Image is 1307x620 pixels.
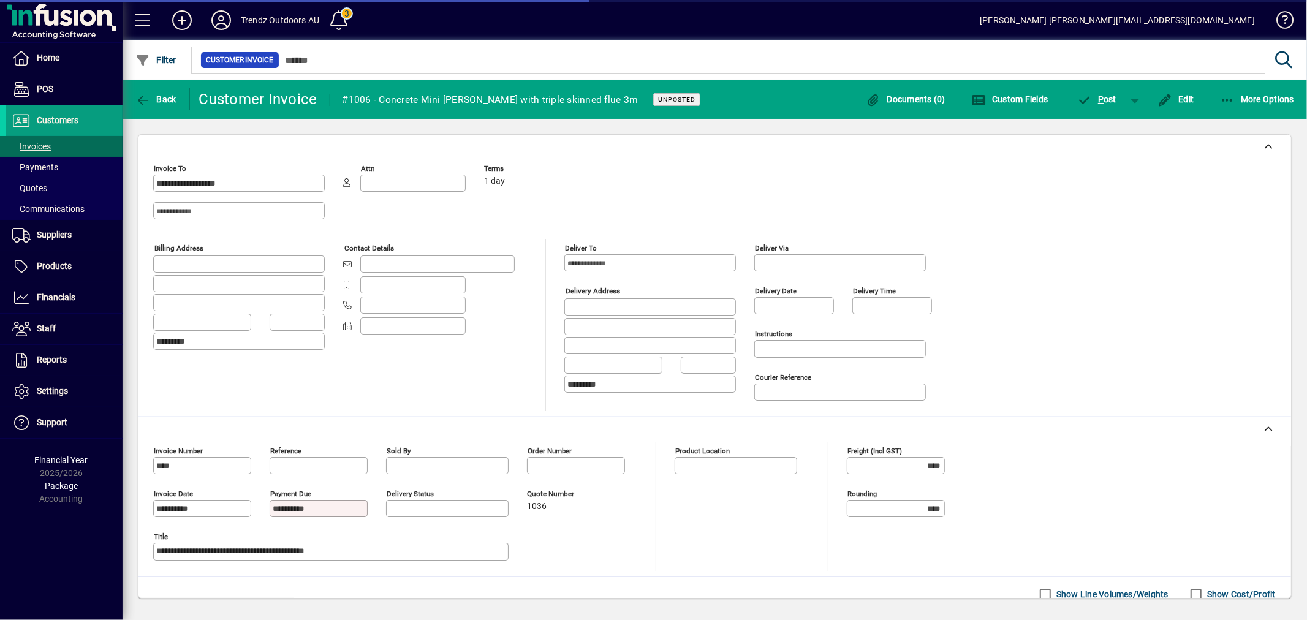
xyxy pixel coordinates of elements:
[528,447,572,455] mat-label: Order number
[37,292,75,302] span: Financials
[484,176,505,186] span: 1 day
[968,88,1051,110] button: Custom Fields
[755,373,811,382] mat-label: Courier Reference
[847,447,902,455] mat-label: Freight (incl GST)
[1217,88,1298,110] button: More Options
[154,532,168,541] mat-label: Title
[12,204,85,214] span: Communications
[387,447,411,455] mat-label: Sold by
[1220,94,1295,104] span: More Options
[162,9,202,31] button: Add
[755,330,792,338] mat-label: Instructions
[37,323,56,333] span: Staff
[565,244,597,252] mat-label: Deliver To
[847,490,877,498] mat-label: Rounding
[1077,94,1117,104] span: ost
[1154,88,1197,110] button: Edit
[37,53,59,62] span: Home
[6,407,123,438] a: Support
[6,43,123,74] a: Home
[361,164,374,173] mat-label: Attn
[6,198,123,219] a: Communications
[37,230,72,240] span: Suppliers
[154,164,186,173] mat-label: Invoice To
[206,54,274,66] span: Customer Invoice
[853,287,896,295] mat-label: Delivery time
[6,220,123,251] a: Suppliers
[154,447,203,455] mat-label: Invoice number
[37,261,72,271] span: Products
[12,142,51,151] span: Invoices
[37,386,68,396] span: Settings
[866,94,945,104] span: Documents (0)
[12,183,47,193] span: Quotes
[37,84,53,94] span: POS
[37,417,67,427] span: Support
[37,115,78,125] span: Customers
[270,490,311,498] mat-label: Payment due
[755,287,797,295] mat-label: Delivery date
[6,314,123,344] a: Staff
[527,502,547,512] span: 1036
[132,88,180,110] button: Back
[343,90,638,110] div: #1006 - Concrete Mini [PERSON_NAME] with triple skinned flue 3m
[132,49,180,71] button: Filter
[6,178,123,198] a: Quotes
[6,74,123,105] a: POS
[1157,94,1194,104] span: Edit
[241,10,319,30] div: Trendz Outdoors AU
[971,94,1048,104] span: Custom Fields
[6,376,123,407] a: Settings
[863,88,949,110] button: Documents (0)
[35,455,88,465] span: Financial Year
[6,251,123,282] a: Products
[675,447,730,455] mat-label: Product location
[202,9,241,31] button: Profile
[484,165,558,173] span: Terms
[6,136,123,157] a: Invoices
[199,89,317,109] div: Customer Invoice
[12,162,58,172] span: Payments
[387,490,434,498] mat-label: Delivery status
[527,490,600,498] span: Quote number
[6,282,123,313] a: Financials
[755,244,789,252] mat-label: Deliver via
[1071,88,1123,110] button: Post
[980,10,1255,30] div: [PERSON_NAME] [PERSON_NAME][EMAIL_ADDRESS][DOMAIN_NAME]
[1267,2,1292,42] a: Knowledge Base
[6,345,123,376] a: Reports
[1054,588,1169,600] label: Show Line Volumes/Weights
[270,447,301,455] mat-label: Reference
[1098,94,1104,104] span: P
[6,157,123,178] a: Payments
[45,481,78,491] span: Package
[154,490,193,498] mat-label: Invoice date
[1205,588,1276,600] label: Show Cost/Profit
[37,355,67,365] span: Reports
[135,94,176,104] span: Back
[123,88,190,110] app-page-header-button: Back
[135,55,176,65] span: Filter
[658,96,695,104] span: Unposted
